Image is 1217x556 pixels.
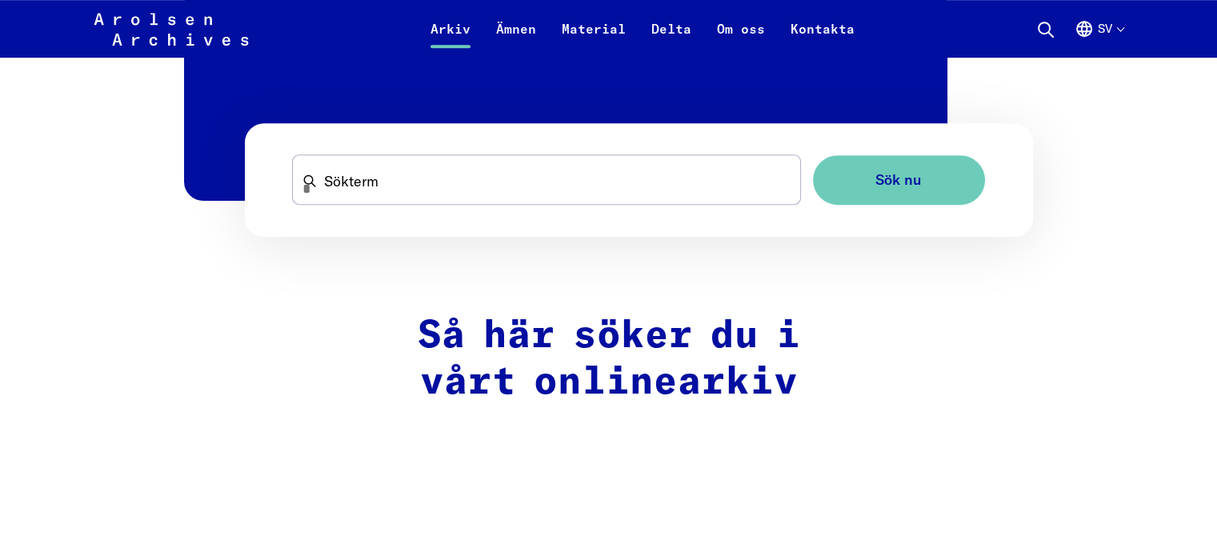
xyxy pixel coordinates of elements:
[562,21,626,37] font: Material
[704,19,778,58] a: Om oss
[875,170,922,189] font: Sök nu
[717,21,765,37] font: Om oss
[430,21,470,37] font: Arkiv
[651,21,691,37] font: Delta
[496,21,536,37] font: Ämnen
[549,19,639,58] a: Material
[778,19,867,58] a: Kontakta
[418,317,800,402] font: Så här söker du i vårt onlinearkiv
[418,19,483,58] a: Arkiv
[639,19,704,58] a: Delta
[1097,21,1111,36] font: sv
[235,22,768,60] font: Sök i onlinearkivet nu:
[791,21,855,37] font: Kontakta
[418,10,867,48] nav: Primär
[483,19,549,58] a: Ämnen
[813,155,985,206] button: Sök nu
[1075,19,1123,58] button: Engelska, språkval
